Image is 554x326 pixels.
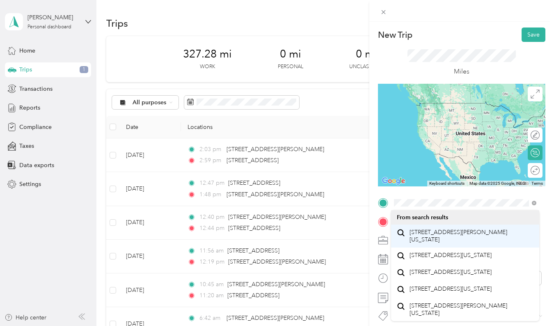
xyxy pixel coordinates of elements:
[397,214,448,221] span: From search results
[410,252,492,259] span: [STREET_ADDRESS][US_STATE]
[410,302,534,317] span: [STREET_ADDRESS][PERSON_NAME][US_STATE]
[380,176,407,186] img: Google
[531,181,543,186] a: Terms (opens in new tab)
[454,67,469,77] p: Miles
[522,28,545,42] button: Save
[380,176,407,186] a: Open this area in Google Maps (opens a new window)
[469,181,527,186] span: Map data ©2025 Google, INEGI
[410,269,492,276] span: [STREET_ADDRESS][US_STATE]
[508,280,554,326] iframe: Everlance-gr Chat Button Frame
[378,29,412,41] p: New Trip
[429,181,465,186] button: Keyboard shortcuts
[410,229,534,243] span: [STREET_ADDRESS][PERSON_NAME][US_STATE]
[410,285,492,293] span: [STREET_ADDRESS][US_STATE]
